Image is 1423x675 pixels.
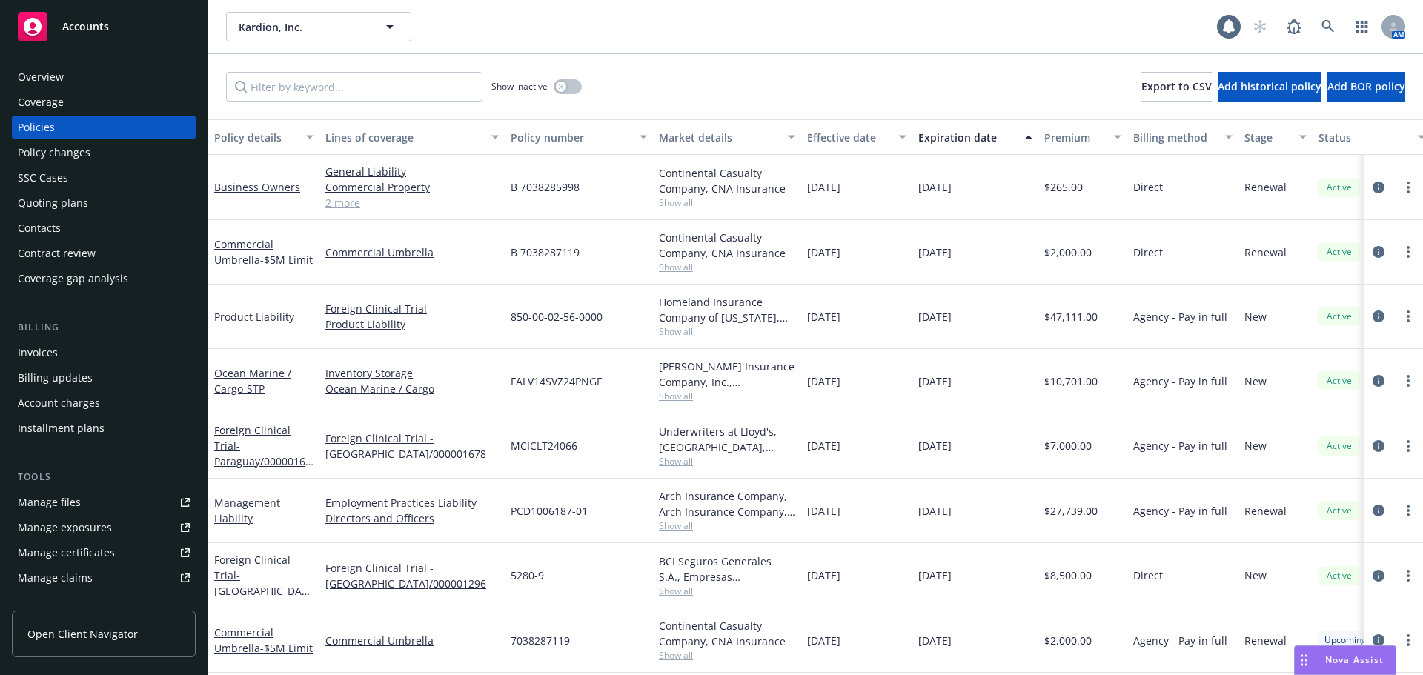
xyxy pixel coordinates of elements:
[1324,569,1354,582] span: Active
[18,242,96,265] div: Contract review
[325,164,499,179] a: General Liability
[659,455,795,468] span: Show all
[807,503,840,519] span: [DATE]
[807,373,840,389] span: [DATE]
[12,90,196,114] a: Coverage
[12,516,196,539] span: Manage exposures
[325,633,499,648] a: Commercial Umbrella
[18,416,105,440] div: Installment plans
[1133,309,1227,325] span: Agency - Pay in full
[1399,243,1417,261] a: more
[912,119,1038,155] button: Expiration date
[1370,567,1387,585] a: circleInformation
[918,130,1016,145] div: Expiration date
[325,245,499,260] a: Commercial Umbrella
[18,65,64,89] div: Overview
[1324,310,1354,323] span: Active
[214,423,311,484] a: Foreign Clinical Trial
[1370,631,1387,649] a: circleInformation
[325,301,499,316] a: Foreign Clinical Trial
[260,253,313,267] span: - $5M Limit
[1127,119,1238,155] button: Billing method
[1244,179,1287,195] span: Renewal
[659,649,795,662] span: Show all
[18,191,88,215] div: Quoting plans
[1295,646,1313,674] div: Drag to move
[226,12,411,41] button: Kardion, Inc.
[1327,79,1405,93] span: Add BOR policy
[1370,372,1387,390] a: circleInformation
[1044,179,1083,195] span: $265.00
[1245,12,1275,41] a: Start snowing
[807,309,840,325] span: [DATE]
[659,359,795,390] div: [PERSON_NAME] Insurance Company, Inc., [PERSON_NAME] Group, [PERSON_NAME] Cargo
[18,366,93,390] div: Billing updates
[1325,654,1384,666] span: Nova Assist
[1133,373,1227,389] span: Agency - Pay in full
[807,245,840,260] span: [DATE]
[12,341,196,365] a: Invoices
[659,488,795,519] div: Arch Insurance Company, Arch Insurance Company, RT Specialty Insurance Services, LLC (RSG Special...
[18,341,58,365] div: Invoices
[1399,437,1417,455] a: more
[12,191,196,215] a: Quoting plans
[659,390,795,402] span: Show all
[1133,503,1227,519] span: Agency - Pay in full
[1044,130,1105,145] div: Premium
[659,424,795,455] div: Underwriters at Lloyd's, [GEOGRAPHIC_DATA], [PERSON_NAME] of [GEOGRAPHIC_DATA], Clinical Trials I...
[1133,438,1227,453] span: Agency - Pay in full
[807,633,840,648] span: [DATE]
[1399,567,1417,585] a: more
[659,294,795,325] div: Homeland Insurance Company of [US_STATE], Intact Insurance
[18,141,90,164] div: Policy changes
[1044,438,1092,453] span: $7,000.00
[918,309,952,325] span: [DATE]
[659,553,795,585] div: BCI Seguros Generales S.A., Empresas [PERSON_NAME] S.A.C., Clinical Trials Insurance Services Lim...
[18,516,112,539] div: Manage exposures
[659,618,795,649] div: Continental Casualty Company, CNA Insurance
[1244,373,1267,389] span: New
[511,438,577,453] span: MCICLT24066
[27,626,138,642] span: Open Client Navigator
[12,391,196,415] a: Account charges
[214,310,294,324] a: Product Liability
[1044,568,1092,583] span: $8,500.00
[1244,568,1267,583] span: New
[1244,438,1267,453] span: New
[511,568,544,583] span: 5280-9
[12,166,196,190] a: SSC Cases
[918,179,952,195] span: [DATE]
[325,430,499,462] a: Foreign Clinical Trial - [GEOGRAPHIC_DATA]/000001678
[659,230,795,261] div: Continental Casualty Company, CNA Insurance
[1347,12,1377,41] a: Switch app
[1370,502,1387,519] a: circleInformation
[214,237,313,267] a: Commercial Umbrella
[243,382,265,396] span: - STP
[1244,245,1287,260] span: Renewal
[918,503,952,519] span: [DATE]
[511,130,631,145] div: Policy number
[511,309,603,325] span: 850-00-02-56-0000
[12,116,196,139] a: Policies
[18,391,100,415] div: Account charges
[18,566,93,590] div: Manage claims
[1044,373,1098,389] span: $10,701.00
[1133,633,1227,648] span: Agency - Pay in full
[1399,307,1417,325] a: more
[807,130,890,145] div: Effective date
[659,585,795,597] span: Show all
[1044,633,1092,648] span: $2,000.00
[659,130,779,145] div: Market details
[325,130,482,145] div: Lines of coverage
[1133,245,1163,260] span: Direct
[505,119,653,155] button: Policy number
[214,625,313,655] a: Commercial Umbrella
[918,245,952,260] span: [DATE]
[1133,179,1163,195] span: Direct
[511,245,580,260] span: B 7038287119
[1133,130,1216,145] div: Billing method
[659,519,795,532] span: Show all
[1238,119,1313,155] button: Stage
[511,633,570,648] span: 7038287119
[12,6,196,47] a: Accounts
